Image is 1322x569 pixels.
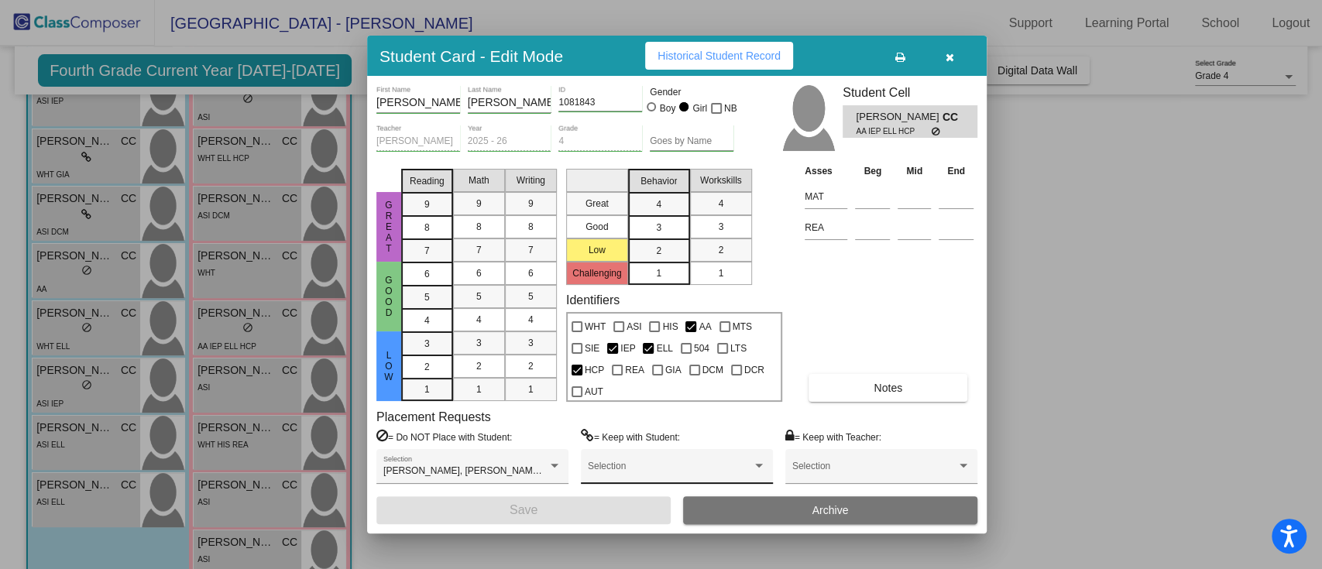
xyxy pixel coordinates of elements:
span: REA [625,361,644,379]
span: 1 [718,266,723,280]
span: 8 [528,220,534,234]
span: 1 [476,382,482,396]
input: assessment [805,185,847,208]
span: AA [699,317,711,336]
span: Archive [812,504,849,516]
span: Math [469,173,489,187]
span: 2 [656,244,661,258]
label: = Keep with Student: [581,429,680,444]
span: 1 [656,266,661,280]
span: GIA [665,361,682,379]
label: Identifiers [566,293,620,307]
span: WHT [585,317,606,336]
button: Notes [809,374,967,402]
span: Good [382,275,396,318]
th: Asses [801,163,851,180]
input: teacher [376,136,460,147]
span: 9 [424,197,430,211]
button: Historical Student Record [645,42,793,70]
span: 2 [424,360,430,374]
span: AA IEP ELL HCP [856,125,931,137]
span: [PERSON_NAME], [PERSON_NAME], [PERSON_NAME], [PERSON_NAME] [383,465,705,476]
span: Workskills [700,173,742,187]
button: Archive [683,496,977,524]
input: year [468,136,551,147]
span: 7 [528,243,534,257]
span: 8 [476,220,482,234]
span: 3 [476,336,482,350]
th: End [935,163,977,180]
input: Enter ID [558,98,642,108]
span: Historical Student Record [658,50,781,62]
label: = Do NOT Place with Student: [376,429,512,444]
span: ASI [627,317,641,336]
span: 3 [528,336,534,350]
span: 5 [424,290,430,304]
span: DCR [744,361,764,379]
span: Behavior [640,174,677,188]
span: HCP [585,361,604,379]
span: 7 [424,244,430,258]
span: 3 [656,221,661,235]
span: Notes [874,382,902,394]
span: 4 [424,314,430,327]
span: 4 [656,197,661,211]
span: 4 [718,197,723,211]
h3: Student Cell [843,85,977,100]
span: 9 [476,197,482,211]
span: 1 [424,382,430,396]
h3: Student Card - Edit Mode [379,46,563,66]
span: 6 [476,266,482,280]
span: AUT [585,382,603,401]
span: 5 [528,290,534,303]
mat-label: Gender [650,85,733,99]
span: Great [382,200,396,254]
span: 8 [424,221,430,235]
span: IEP [620,339,635,358]
input: goes by name [650,136,733,147]
label: = Keep with Teacher: [785,429,881,444]
span: CC [943,109,964,125]
span: 4 [528,313,534,327]
input: grade [558,136,642,147]
span: 3 [424,337,430,351]
button: Save [376,496,671,524]
span: LTS [730,339,747,358]
span: ELL [656,339,672,358]
span: 6 [424,267,430,281]
span: NB [724,99,737,118]
span: 2 [528,359,534,373]
span: [PERSON_NAME] [856,109,942,125]
th: Mid [894,163,935,180]
div: Girl [692,101,707,115]
th: Beg [851,163,894,180]
span: 3 [718,220,723,234]
span: Writing [517,173,545,187]
div: Boy [659,101,676,115]
span: 4 [476,313,482,327]
span: 2 [476,359,482,373]
span: 7 [476,243,482,257]
label: Placement Requests [376,410,491,424]
span: HIS [662,317,678,336]
span: SIE [585,339,599,358]
span: 5 [476,290,482,303]
span: 6 [528,266,534,280]
span: Reading [410,174,445,188]
span: 504 [694,339,709,358]
span: 1 [528,382,534,396]
span: DCM [702,361,723,379]
span: 9 [528,197,534,211]
span: MTS [733,317,752,336]
input: assessment [805,216,847,239]
span: 2 [718,243,723,257]
span: Low [382,350,396,382]
span: Save [510,503,537,516]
